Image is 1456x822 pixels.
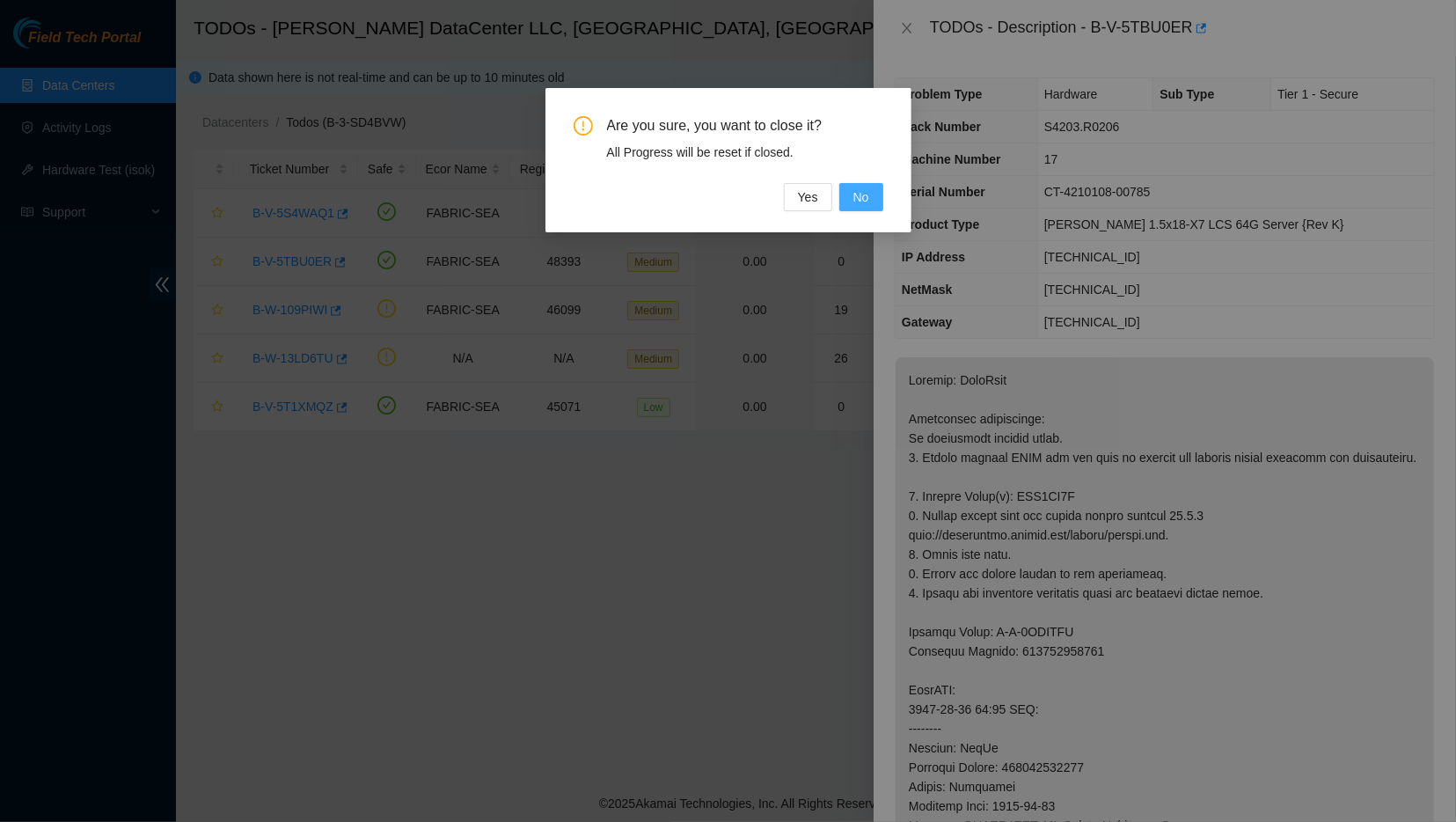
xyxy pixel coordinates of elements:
[839,183,883,211] button: No
[607,143,883,162] div: All Progress will be reset if closed.
[798,187,818,207] span: Yes
[574,116,593,136] span: exclamation-circle
[784,183,832,211] button: Yes
[853,187,869,207] span: No
[607,116,883,136] span: Are you sure, you want to close it?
